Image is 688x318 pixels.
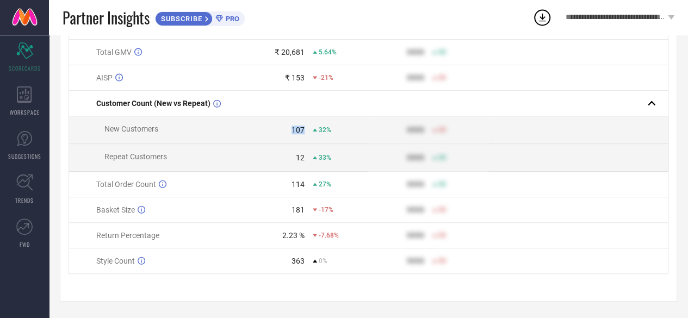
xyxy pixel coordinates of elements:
span: SUBSCRIBE [156,15,205,23]
span: Basket Size [96,205,135,214]
span: PRO [223,15,239,23]
span: 50 [438,206,446,214]
span: 50 [438,257,446,265]
span: New Customers [104,124,158,133]
span: Total Order Count [96,180,156,189]
span: 50 [438,74,446,82]
span: 32% [319,126,331,134]
div: 9999 [407,180,424,189]
span: Repeat Customers [104,152,167,161]
div: 9999 [407,48,424,57]
span: TRENDS [15,196,34,204]
div: 114 [292,180,305,189]
div: ₹ 153 [285,73,305,82]
span: 50 [438,180,446,188]
span: -21% [319,74,333,82]
span: 50 [438,48,446,56]
div: ₹ 20,681 [275,48,305,57]
div: 9999 [407,205,424,214]
span: SUGGESTIONS [8,152,41,160]
span: 50 [438,154,446,161]
span: WORKSPACE [10,108,40,116]
div: 107 [292,126,305,134]
span: 5.64% [319,48,337,56]
span: SCORECARDS [9,64,41,72]
span: -17% [319,206,333,214]
div: 9999 [407,153,424,162]
span: -7.68% [319,232,339,239]
span: 0% [319,257,327,265]
div: Open download list [532,8,552,27]
span: AISP [96,73,113,82]
span: 33% [319,154,331,161]
span: 50 [438,232,446,239]
span: FWD [20,240,30,248]
span: Style Count [96,257,135,265]
div: 9999 [407,126,424,134]
span: 27% [319,180,331,188]
span: Total GMV [96,48,132,57]
div: 9999 [407,257,424,265]
div: 363 [292,257,305,265]
span: 50 [438,126,446,134]
span: Partner Insights [63,7,150,29]
span: Return Percentage [96,231,159,240]
div: 2.23 % [282,231,305,240]
div: 12 [296,153,305,162]
div: 9999 [407,231,424,240]
div: 9999 [407,73,424,82]
a: SUBSCRIBEPRO [155,9,245,26]
span: Customer Count (New vs Repeat) [96,99,210,108]
div: 181 [292,205,305,214]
